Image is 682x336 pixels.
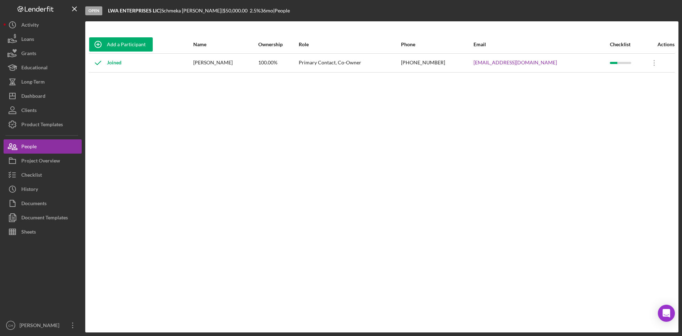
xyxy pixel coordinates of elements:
div: Phone [401,42,473,47]
div: Dashboard [21,89,45,105]
button: Add a Participant [89,37,153,52]
div: [PHONE_NUMBER] [401,54,473,72]
button: Dashboard [4,89,82,103]
button: Documents [4,196,82,210]
a: [EMAIL_ADDRESS][DOMAIN_NAME] [473,60,557,65]
div: Open [85,6,102,15]
div: Educational [21,60,48,76]
div: Checklist [21,168,42,184]
div: Name [193,42,258,47]
div: Activity [21,18,39,34]
div: Loans [21,32,34,48]
div: Document Templates [21,210,68,226]
div: History [21,182,38,198]
button: Loans [4,32,82,46]
div: Project Overview [21,154,60,170]
div: Clients [21,103,37,119]
div: $50,000.00 [223,8,250,14]
button: History [4,182,82,196]
button: Grants [4,46,82,60]
b: LWA ENTERPRISES LlC [108,7,160,14]
div: 2.5 % [250,8,260,14]
div: 36 mo [260,8,273,14]
text: CH [8,324,13,327]
button: Checklist [4,168,82,182]
button: Project Overview [4,154,82,168]
button: Educational [4,60,82,75]
div: Schmeka [PERSON_NAME] | [161,8,223,14]
button: CH[PERSON_NAME] [4,318,82,332]
div: 100.00% [258,54,298,72]
div: Long-Term [21,75,45,91]
button: Document Templates [4,210,82,225]
div: Email [473,42,609,47]
div: Role [299,42,400,47]
div: Product Templates [21,117,63,133]
div: Open Intercom Messenger [658,305,675,322]
div: [PERSON_NAME] [18,318,64,334]
div: Checklist [610,42,645,47]
button: Sheets [4,225,82,239]
div: [PERSON_NAME] [193,54,258,72]
button: Activity [4,18,82,32]
div: Joined [89,54,121,72]
div: Ownership [258,42,298,47]
div: Add a Participant [107,37,146,52]
button: Clients [4,103,82,117]
div: | [108,8,161,14]
div: Grants [21,46,36,62]
div: Documents [21,196,47,212]
div: Sheets [21,225,36,241]
button: People [4,139,82,154]
div: | People [273,8,290,14]
div: Primary Contact, Co-Owner [299,54,400,72]
button: Product Templates [4,117,82,132]
div: Actions [645,42,675,47]
button: Long-Term [4,75,82,89]
div: People [21,139,37,155]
